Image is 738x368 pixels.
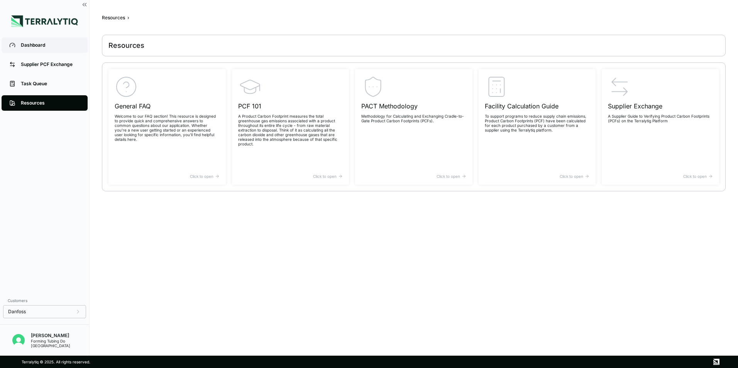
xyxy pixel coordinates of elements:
div: Click to open [361,174,466,179]
p: Methodology for Calculating and Exchanging Cradle-to-Gate Product Carbon Footprints (PCFs). [361,114,466,123]
div: Resources [102,15,125,21]
img: Logo [11,15,78,27]
p: A Product Carbon Footprint measures the total greenhouse gas emissions associated with a product ... [238,114,343,146]
a: Facility Calculation GuideTo support programs to reduce supply chain emissions, Product Carbon Fo... [479,69,596,185]
a: Supplier ExchangeA Supplier Guide to Verifying Product Carbon Footprints (PCFs) on the Terralytig... [602,69,719,185]
div: [PERSON_NAME] [31,333,89,339]
img: Willi Moriki [12,334,25,346]
h3: Supplier Exchange [608,101,713,111]
p: A Supplier Guide to Verifying Product Carbon Footprints (PCFs) on the Terralytig Platform [608,114,713,123]
h3: PCF 101 [238,101,343,111]
button: Open user button [9,331,28,349]
div: Forming Tubing Do [GEOGRAPHIC_DATA] [31,339,89,348]
span: › [127,15,129,21]
div: Supplier PCF Exchange [21,61,80,68]
p: Welcome to our FAQ section! This resource is designed to provide quick and comprehensive answers ... [115,114,220,142]
div: Resources [21,100,80,106]
div: Dashboard [21,42,80,48]
div: Click to open [608,174,713,179]
div: Customers [3,296,86,305]
div: Resources [108,41,144,50]
div: Click to open [485,174,590,179]
h3: PACT Methodology [361,101,466,111]
a: PCF 101A Product Carbon Footprint measures the total greenhouse gas emissions associated with a p... [232,69,349,185]
a: General FAQWelcome to our FAQ section! This resource is designed to provide quick and comprehensi... [108,69,226,185]
p: To support programs to reduce supply chain emissions, Product Carbon Footprints (PCF) have been c... [485,114,590,132]
div: Click to open [238,174,343,179]
a: PACT MethodologyMethodology for Calculating and Exchanging Cradle-to-Gate Product Carbon Footprin... [355,69,472,185]
h3: General FAQ [115,101,220,111]
h3: Facility Calculation Guide [485,101,590,111]
div: Task Queue [21,81,80,87]
div: Click to open [115,174,220,179]
span: Danfoss [8,309,26,315]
